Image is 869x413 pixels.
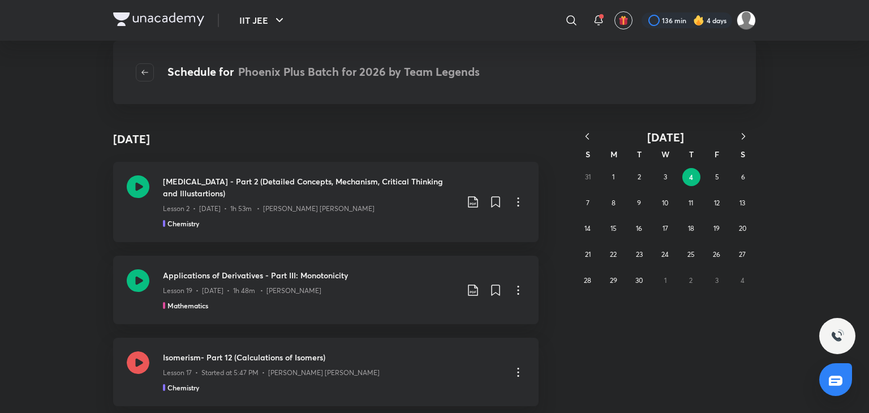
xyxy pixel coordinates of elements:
[664,173,667,181] abbr: September 3, 2025
[656,168,674,186] button: September 3, 2025
[163,175,457,199] h3: [MEDICAL_DATA] - Part 2 (Detailed Concepts, Mechanism, Critical Thinking and Illustartions)
[579,272,597,290] button: September 28, 2025
[610,149,617,160] abbr: Monday
[167,300,208,311] h5: Mathematics
[636,224,642,233] abbr: September 16, 2025
[600,130,731,144] button: [DATE]
[656,246,674,264] button: September 24, 2025
[579,194,597,212] button: September 7, 2025
[739,250,746,259] abbr: September 27, 2025
[579,220,597,238] button: September 14, 2025
[113,12,204,26] img: Company Logo
[618,15,629,25] img: avatar
[630,168,648,186] button: September 2, 2025
[714,199,720,207] abbr: September 12, 2025
[614,11,633,29] button: avatar
[656,194,674,212] button: September 10, 2025
[630,194,648,212] button: September 9, 2025
[708,168,726,186] button: September 5, 2025
[637,199,641,207] abbr: September 9, 2025
[585,250,591,259] abbr: September 21, 2025
[831,329,844,343] img: ttu
[113,162,539,242] a: [MEDICAL_DATA] - Part 2 (Detailed Concepts, Mechanism, Critical Thinking and Illustartions)Lesson...
[113,12,204,29] a: Company Logo
[687,250,695,259] abbr: September 25, 2025
[604,272,622,290] button: September 29, 2025
[163,286,321,296] p: Lesson 19 • [DATE] • 1h 48m • [PERSON_NAME]
[689,149,694,160] abbr: Thursday
[113,256,539,324] a: Applications of Derivatives - Part III: MonotonicityLesson 19 • [DATE] • 1h 48m • [PERSON_NAME]Ma...
[586,199,590,207] abbr: September 7, 2025
[163,204,375,214] p: Lesson 2 • [DATE] • 1h 53m • [PERSON_NAME] [PERSON_NAME]
[739,199,745,207] abbr: September 13, 2025
[708,220,726,238] button: September 19, 2025
[167,382,199,393] h5: Chemistry
[733,246,751,264] button: September 27, 2025
[708,246,726,264] button: September 26, 2025
[630,220,648,238] button: September 16, 2025
[113,131,150,148] h4: [DATE]
[689,173,693,182] abbr: September 4, 2025
[612,199,616,207] abbr: September 8, 2025
[167,63,480,81] h4: Schedule for
[233,9,293,32] button: IIT JEE
[733,194,751,212] button: September 13, 2025
[238,64,480,79] span: Phoenix Plus Batch for 2026 by Team Legends
[715,149,719,160] abbr: Friday
[163,269,457,281] h3: Applications of Derivatives - Part III: Monotonicity
[647,130,684,145] span: [DATE]
[708,194,726,212] button: September 12, 2025
[635,276,643,285] abbr: September 30, 2025
[610,276,617,285] abbr: September 29, 2025
[741,149,745,160] abbr: Saturday
[661,149,669,160] abbr: Wednesday
[604,246,622,264] button: September 22, 2025
[733,220,751,238] button: September 20, 2025
[713,250,720,259] abbr: September 26, 2025
[682,246,700,264] button: September 25, 2025
[612,173,614,181] abbr: September 1, 2025
[682,168,700,186] button: September 4, 2025
[638,173,641,181] abbr: September 2, 2025
[693,15,704,26] img: streak
[737,11,756,30] img: Shreyas Bhanu
[630,272,648,290] button: September 30, 2025
[163,351,502,363] h3: Isomerism- Part 12 (Calculations of Isomers)
[586,149,590,160] abbr: Sunday
[167,218,199,229] h5: Chemistry
[637,149,642,160] abbr: Tuesday
[661,250,669,259] abbr: September 24, 2025
[636,250,643,259] abbr: September 23, 2025
[604,194,622,212] button: September 8, 2025
[584,224,591,233] abbr: September 14, 2025
[604,168,622,186] button: September 1, 2025
[662,224,668,233] abbr: September 17, 2025
[610,250,617,259] abbr: September 22, 2025
[682,194,700,212] button: September 11, 2025
[688,224,694,233] abbr: September 18, 2025
[734,168,752,186] button: September 6, 2025
[579,246,597,264] button: September 21, 2025
[113,338,539,406] a: Isomerism- Part 12 (Calculations of Isomers)Lesson 17 • Started at 5:47 PM • [PERSON_NAME] [PERSO...
[662,199,668,207] abbr: September 10, 2025
[739,224,746,233] abbr: September 20, 2025
[610,224,617,233] abbr: September 15, 2025
[163,368,380,378] p: Lesson 17 • Started at 5:47 PM • [PERSON_NAME] [PERSON_NAME]
[584,276,591,285] abbr: September 28, 2025
[713,224,720,233] abbr: September 19, 2025
[682,220,700,238] button: September 18, 2025
[715,173,719,181] abbr: September 5, 2025
[689,199,693,207] abbr: September 11, 2025
[630,246,648,264] button: September 23, 2025
[741,173,745,181] abbr: September 6, 2025
[656,220,674,238] button: September 17, 2025
[604,220,622,238] button: September 15, 2025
